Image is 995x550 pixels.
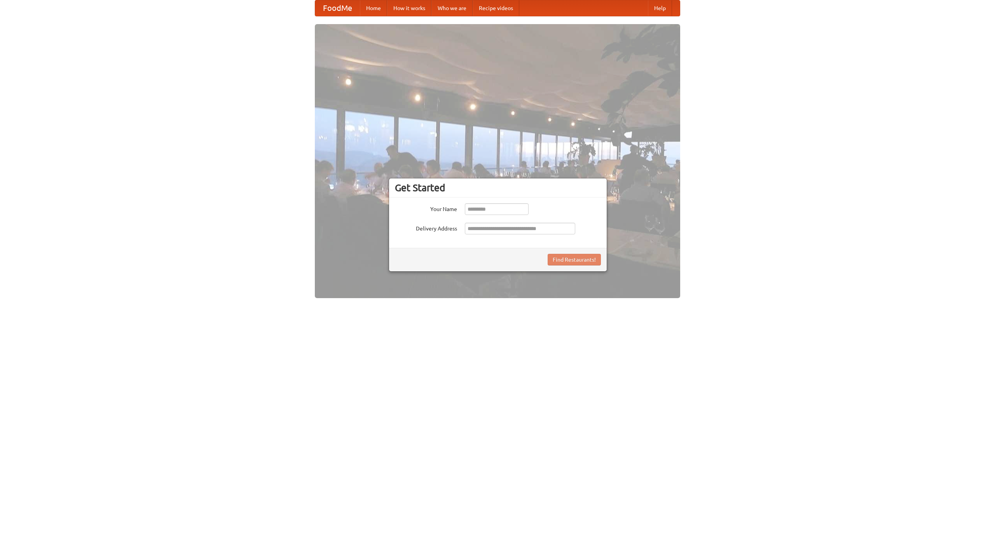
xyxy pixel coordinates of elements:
a: Help [648,0,672,16]
a: How it works [387,0,431,16]
a: FoodMe [315,0,360,16]
h3: Get Started [395,182,601,194]
button: Find Restaurants! [548,254,601,265]
label: Delivery Address [395,223,457,232]
label: Your Name [395,203,457,213]
a: Who we are [431,0,473,16]
a: Recipe videos [473,0,519,16]
a: Home [360,0,387,16]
